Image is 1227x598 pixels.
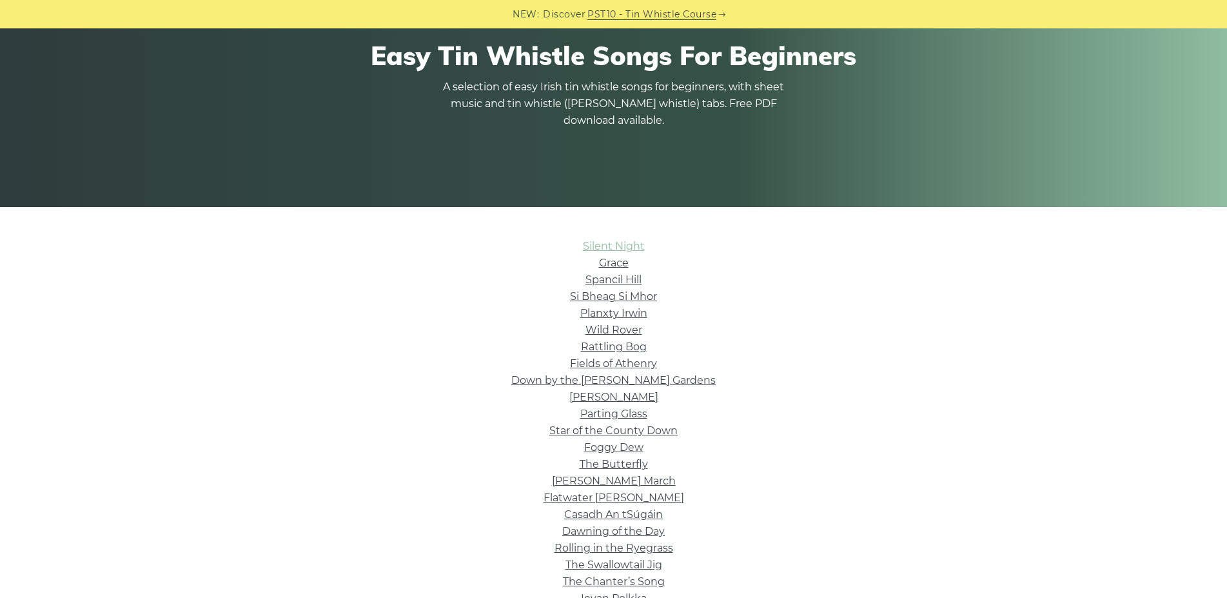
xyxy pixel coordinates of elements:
a: Rolling in the Ryegrass [555,542,673,554]
a: Down by the [PERSON_NAME] Gardens [511,374,716,386]
a: Fields of Athenry [570,357,657,370]
a: The Swallowtail Jig [565,559,662,571]
span: Discover [543,7,585,22]
a: Rattling Bog [581,341,647,353]
a: Grace [599,257,629,269]
a: Casadh An tSúgáin [564,508,663,521]
a: The Butterfly [580,458,648,470]
a: Dawning of the Day [562,525,665,537]
a: Wild Rover [585,324,642,336]
p: A selection of easy Irish tin whistle songs for beginners, with sheet music and tin whistle ([PER... [440,79,788,129]
a: PST10 - Tin Whistle Course [587,7,716,22]
a: Foggy Dew [584,441,643,453]
a: Spancil Hill [585,274,642,286]
a: [PERSON_NAME] March [552,475,676,487]
a: Si­ Bheag Si­ Mhor [570,290,657,303]
a: The Chanter’s Song [563,575,665,588]
a: [PERSON_NAME] [569,391,658,403]
span: NEW: [513,7,539,22]
a: Planxty Irwin [580,307,647,319]
a: Parting Glass [580,408,647,420]
a: Flatwater [PERSON_NAME] [544,492,684,504]
h1: Easy Tin Whistle Songs For Beginners [250,40,977,71]
a: Star of the County Down [549,424,678,437]
a: Silent Night [583,240,645,252]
